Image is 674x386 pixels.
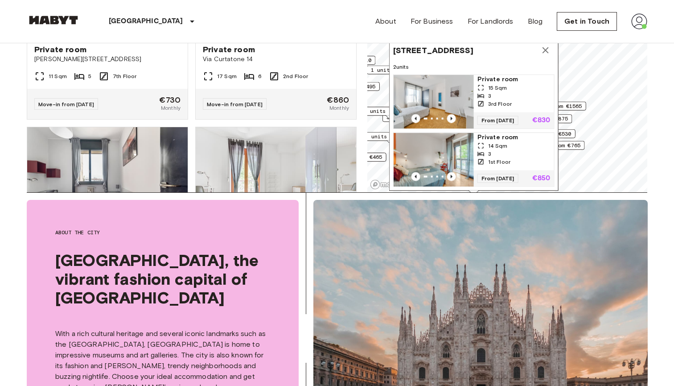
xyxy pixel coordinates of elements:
div: Map marker [313,56,375,70]
span: 1 units from €1565 [525,102,582,110]
div: Map marker [513,129,575,143]
span: Monthly [161,104,181,112]
div: Map marker [522,141,585,155]
span: 7th Floor [113,72,136,80]
span: 11 Sqm [49,72,67,80]
div: Map marker [389,37,559,196]
a: For Landlords [468,16,514,27]
a: Mapbox logo [370,179,409,190]
img: Habyt [27,16,80,25]
a: Marketing picture of unit IT-14-081-003-02HPrevious imagePrevious imagePrivate room14 Sqm31st Flo... [393,133,555,187]
span: 6 units from €765 [526,141,581,149]
span: 3 units from €835 [386,113,441,121]
span: 15 Sqm [488,84,507,92]
span: 6 units from €530 [517,130,571,138]
span: 6 [258,72,262,80]
img: Marketing picture of unit IT-14-081-003-02H [394,133,474,187]
div: Map marker [521,102,586,116]
span: Private room [477,75,551,84]
span: 2 units from €465 [328,153,382,161]
span: From [DATE] [477,116,518,125]
button: Previous image [411,114,420,123]
a: Blog [528,16,543,27]
span: 1 units from €875 [514,115,568,123]
div: Map marker [510,114,572,128]
div: Map marker [324,153,386,166]
div: Map marker [317,82,380,96]
span: 3rd Floor [488,100,512,108]
span: 14 Sqm [488,142,508,150]
span: About the city [55,228,270,237]
span: Via Curtatone 14 [203,55,349,64]
button: Previous image [411,172,420,181]
button: Previous image [447,114,456,123]
span: 1 units from €495 [321,83,376,91]
span: €730 [159,96,181,104]
span: Private room [203,44,255,55]
p: €850 [532,175,551,182]
span: 2nd Floor [283,72,308,80]
img: Marketing picture of unit IT-14-044-001-06H [27,127,188,234]
a: Marketing picture of unit IT-14-081-001-03HPrevious imagePrevious imagePrivate room15 Sqm33rd Flo... [393,75,555,129]
span: Move-in from [DATE] [207,101,263,108]
span: From [DATE] [477,174,518,183]
img: Marketing picture of unit IT-14-081-001-03H [394,75,474,129]
span: 17 Sqm [217,72,237,80]
span: [PERSON_NAME][STREET_ADDRESS] [34,55,181,64]
span: 3 [488,150,491,158]
a: For Business [411,16,453,27]
button: Previous image [447,172,456,181]
span: [STREET_ADDRESS] [393,45,473,56]
span: 1 units from €1355 [371,66,428,74]
a: About [375,16,396,27]
span: 2 units [393,63,555,71]
a: Get in Touch [557,12,617,31]
a: Marketing picture of unit IT-14-035-002-02HPrevious imagePrevious imagePrivate room[STREET_ADDRES... [195,127,357,317]
span: 3 [488,92,491,100]
span: [GEOGRAPHIC_DATA], the vibrant fashion capital of [GEOGRAPHIC_DATA] [55,251,270,307]
span: 1st Floor [488,158,510,166]
p: €830 [532,117,551,124]
span: Private room [34,44,86,55]
span: Private room [477,133,551,142]
span: €860 [327,96,349,104]
img: Marketing picture of unit IT-14-035-002-02H [196,127,356,234]
span: 5 [88,72,91,80]
p: [GEOGRAPHIC_DATA] [109,16,183,27]
a: Marketing picture of unit IT-14-044-001-06HPrevious imagePrevious imagePrivate room[STREET_ADDRES... [27,127,188,317]
span: Move-in from [DATE] [38,101,94,108]
img: avatar [631,13,647,29]
span: 2 units from €810 [317,56,371,64]
div: Map marker [382,113,445,127]
span: Monthly [329,104,349,112]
